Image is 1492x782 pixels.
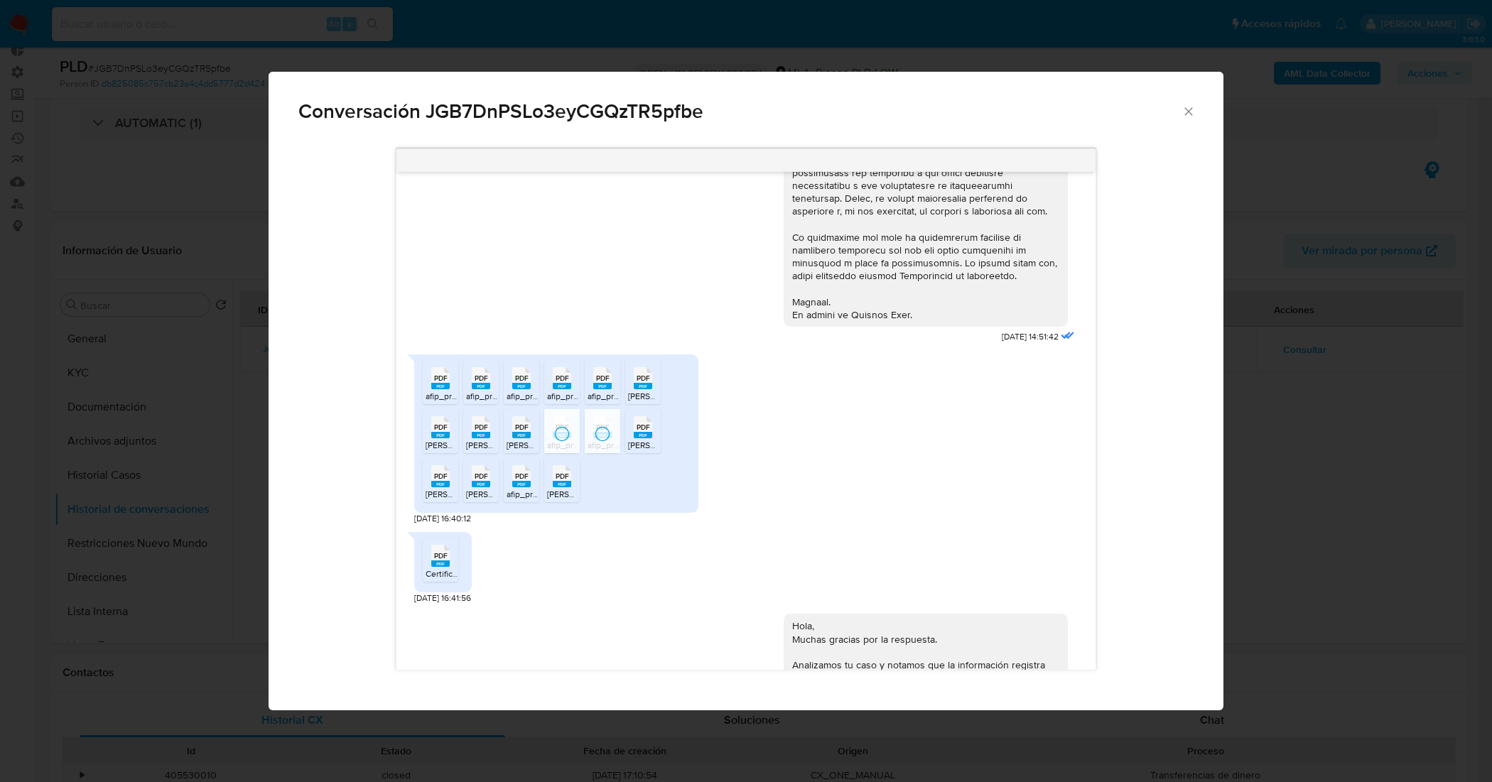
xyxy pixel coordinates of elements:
[515,423,529,432] span: PDF
[475,423,488,432] span: PDF
[515,374,529,383] span: PDF
[637,374,650,383] span: PDF
[434,472,448,481] span: PDF
[1182,104,1194,117] button: Cerrar
[475,374,488,383] span: PDF
[628,439,753,451] span: [PERSON_NAME] SA 202503.pdf
[426,390,723,402] span: afip_presentacion_cuit_30718817338_f2002_nrotransaccion_1098483463.pdf
[637,423,650,432] span: PDF
[556,472,569,481] span: PDF
[434,374,448,383] span: PDF
[414,513,471,525] span: [DATE] 16:40:12
[426,439,548,451] span: [PERSON_NAME] SA 202501.pdf
[628,390,753,402] span: [PERSON_NAME] SA 202505.pdf
[269,72,1223,711] div: Comunicación
[466,488,589,500] span: [PERSON_NAME] SA 202412.pdf
[475,472,488,481] span: PDF
[588,390,885,402] span: afip_presentacion_cuit_30718817338_f2002_nrotransaccion_1098483485.pdf
[434,423,448,432] span: PDF
[547,390,842,402] span: afip_presentacion_cuit_30718817338_f2002_nrotransaccion_1098714329.pdf
[507,488,804,500] span: afip_presentacion_cuit_30718817338_f2002_nrotransaccion_1098483446.pdf
[466,439,591,451] span: [PERSON_NAME] SA 202506.pdf
[426,568,580,580] span: Certificación contable GONCADA SA.pdf
[414,592,471,604] span: [DATE] 16:41:56
[1002,331,1059,343] span: [DATE] 14:51:42
[298,102,1182,121] span: Conversación JGB7DnPSLo3eyCGQzTR5pfbe
[466,390,761,402] span: afip_presentacion_cuit_30718817338_f2002_nrotransaccion_1098714338.pdf
[547,488,672,500] span: [PERSON_NAME] SA 202504.pdf
[556,374,569,383] span: PDF
[507,439,630,451] span: [PERSON_NAME] SA 202507.pdf
[434,551,448,560] span: PDF
[596,374,610,383] span: PDF
[507,390,801,402] span: afip_presentacion_cuit_30718817338_f2002_nrotransaccion_1098714334.pdf
[515,472,529,481] span: PDF
[426,488,551,500] span: [PERSON_NAME] SA 202502.pdf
